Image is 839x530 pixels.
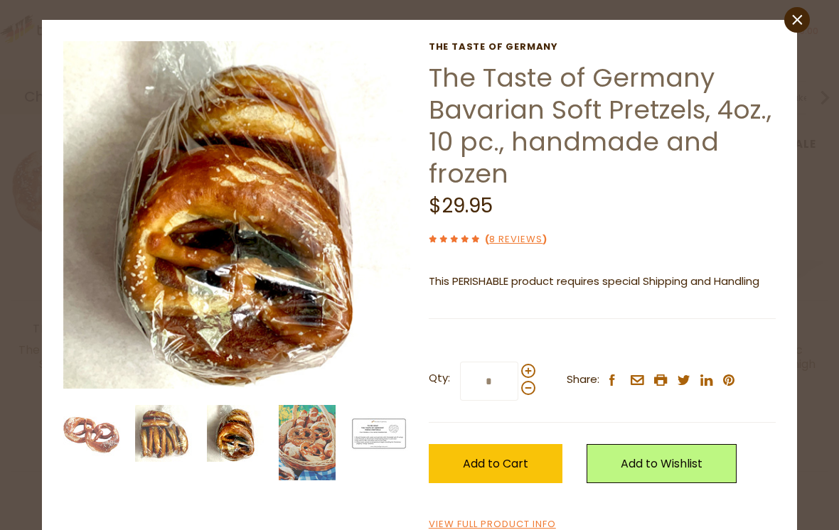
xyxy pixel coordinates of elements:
a: The Taste of Germany [429,41,776,53]
img: The Taste of Germany Bavarian Soft Pretzels, 4oz., 10 pc., handmade and frozen [135,405,192,462]
img: The Taste of Germany Bavarian Soft Pretzels, 4oz., 10 pc., handmade and frozen [63,405,120,462]
p: This PERISHABLE product requires special Shipping and Handling [429,273,776,291]
span: Share: [567,371,599,389]
a: 8 Reviews [489,232,543,247]
button: Add to Cart [429,444,562,483]
img: The Taste of Germany Bavarian Soft Pretzels, 4oz., 10 pc., handmade and frozen [63,41,411,389]
img: The Taste of Germany Bavarian Soft Pretzels, 4oz., 10 pc., handmade and frozen [207,405,264,462]
strong: Qty: [429,369,450,387]
input: Qty: [460,362,518,401]
img: Handmade Fresh Bavarian Beer Garden Pretzels [279,405,336,480]
li: We will ship this product in heat-protective packaging and ice. [442,301,776,319]
span: Add to Cart [463,455,528,472]
span: $29.95 [429,192,493,220]
a: Add to Wishlist [587,444,737,483]
a: The Taste of Germany Bavarian Soft Pretzels, 4oz., 10 pc., handmade and frozen [429,60,771,192]
span: ( ) [485,232,547,246]
img: The Taste of Germany Bavarian Soft Pretzels, 4oz., 10 pc., handmade and frozen [351,405,407,462]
